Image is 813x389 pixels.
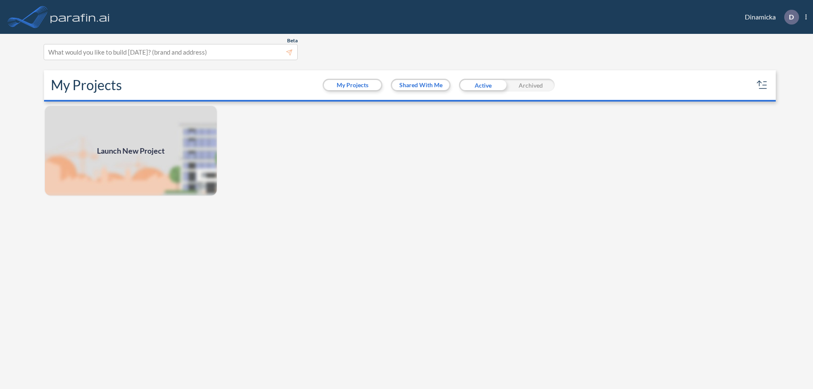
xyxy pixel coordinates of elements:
[287,37,298,44] span: Beta
[44,105,218,196] img: add
[97,145,165,157] span: Launch New Project
[507,79,555,91] div: Archived
[324,80,381,90] button: My Projects
[49,8,111,25] img: logo
[789,13,794,21] p: D
[51,77,122,93] h2: My Projects
[44,105,218,196] a: Launch New Project
[459,79,507,91] div: Active
[755,78,769,92] button: sort
[392,80,449,90] button: Shared With Me
[732,10,807,25] div: Dinamicka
